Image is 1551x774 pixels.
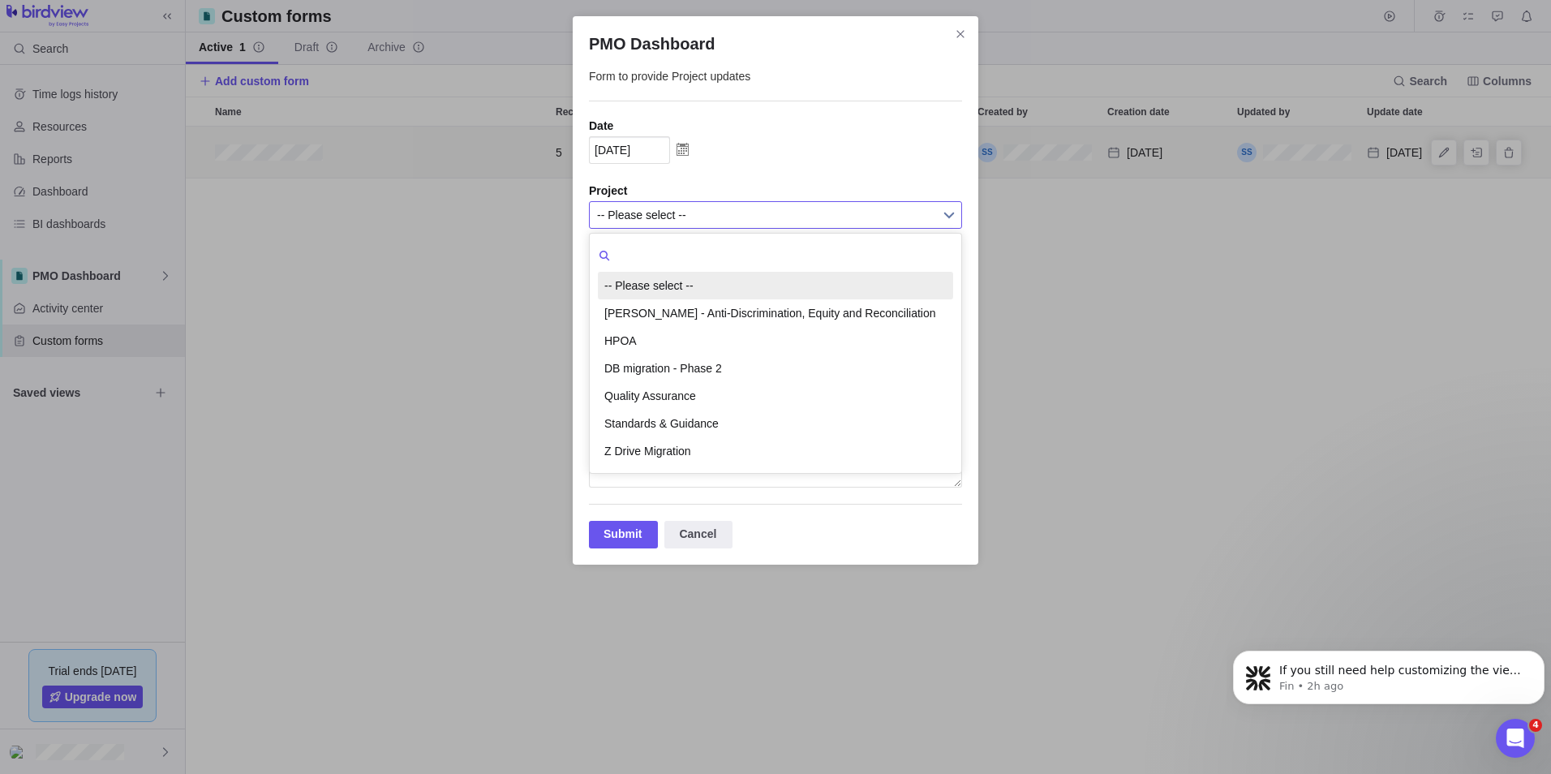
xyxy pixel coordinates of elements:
div: Project [589,183,962,199]
div: PMO Dashboard [573,16,978,565]
iframe: Intercom notifications message [1227,617,1551,730]
li: -- Please select -- [598,272,953,299]
li: HPOA [598,327,953,355]
li: Quality Assurance [598,382,953,410]
li: Z Drive Migration [598,437,953,465]
div: Form to provide Project updates [589,68,962,101]
li: ADER - Anti-Discrimination, Equity and Reconciliation [598,299,953,327]
iframe: Intercom live chat [1496,719,1535,758]
span: 4 [1529,719,1542,732]
div: Submit [589,521,658,548]
div: Date [589,118,962,134]
h2: PMO Dashboard [589,32,962,55]
span: -- Please select -- [597,202,933,228]
li: DB migration - Phase 2 [598,355,953,382]
li: Standards & Guidance [598,410,953,437]
div: Cancel [664,521,733,548]
span: Close [949,23,972,45]
img: Choose date [670,136,695,162]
